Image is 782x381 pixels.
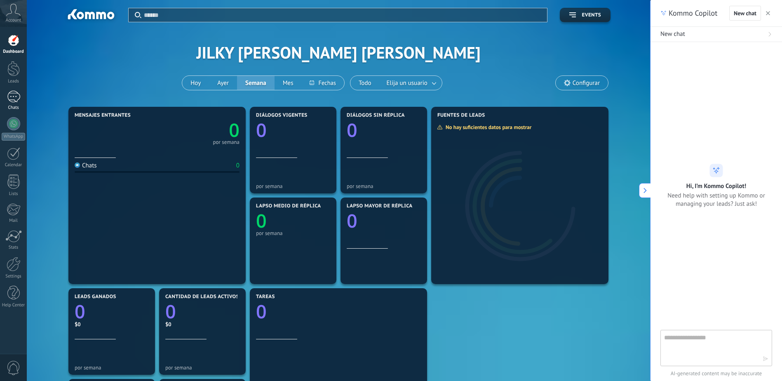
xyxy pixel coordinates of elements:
span: Need help with setting up Kommo or managing your leads? Just ask! [660,192,772,208]
div: por semana [213,140,240,144]
button: Todo [350,76,380,90]
div: Stats [2,245,26,250]
a: 0 [256,299,421,324]
span: Lapso medio de réplica [256,203,321,209]
a: 0 [75,299,149,324]
div: Help Center [2,303,26,308]
button: Mes [275,76,302,90]
div: por semana [256,230,330,236]
div: por semana [256,183,330,189]
text: 0 [256,208,267,233]
button: New chat [729,6,761,21]
div: por semana [165,365,240,371]
div: 0 [236,162,240,169]
text: 0 [75,299,85,324]
text: 0 [256,299,267,324]
div: Lists [2,191,26,197]
button: Semana [237,76,275,90]
span: Kommo Copilot [669,8,717,18]
span: Lapso mayor de réplica [347,203,412,209]
div: $0 [75,321,149,328]
div: Dashboard [2,49,26,54]
button: Events [560,8,611,22]
a: 0 [165,299,240,324]
span: Tareas [256,294,275,300]
span: Configurar [573,80,600,87]
span: Diálogos vigentes [256,113,308,118]
button: New chat [650,27,782,42]
span: Cantidad de leads activos [165,294,239,300]
div: Mail [2,218,26,223]
button: Elija un usuario [380,76,442,90]
div: Leads [2,79,26,84]
span: New chat [734,10,756,16]
button: Fechas [301,76,344,90]
div: Calendar [2,162,26,168]
text: 0 [229,118,240,143]
a: 0 [157,118,240,143]
div: $0 [165,321,240,328]
div: Settings [2,274,26,279]
span: Mensajes entrantes [75,113,131,118]
span: Fuentes de leads [437,113,485,118]
div: Chats [2,105,26,111]
button: Hoy [182,76,209,90]
div: por semana [347,183,421,189]
h2: Hi, I’m Kommo Copilot! [686,182,746,190]
span: New chat [660,30,685,38]
div: WhatsApp [2,133,25,141]
div: No hay suficientes datos para mostrar [437,124,537,131]
span: AI-generated content may be inaccurate [660,369,772,378]
span: Events [582,12,601,18]
text: 0 [347,118,357,143]
text: 0 [256,118,267,143]
div: Chats [75,162,97,169]
img: Chats [75,162,80,168]
text: 0 [165,299,176,324]
text: 0 [347,208,357,233]
span: Account [6,18,21,23]
div: por semana [75,365,149,371]
span: Leads ganados [75,294,116,300]
span: Diálogos sin réplica [347,113,405,118]
button: Ayer [209,76,237,90]
span: Elija un usuario [385,78,429,89]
